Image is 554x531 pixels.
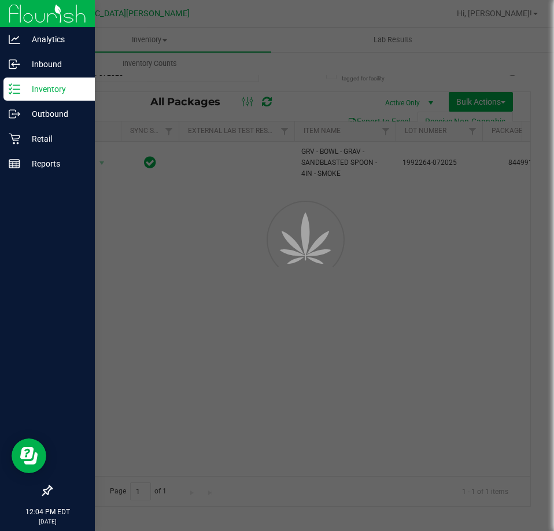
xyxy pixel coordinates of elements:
[9,133,20,145] inline-svg: Retail
[20,32,90,46] p: Analytics
[20,57,90,71] p: Inbound
[12,438,46,473] iframe: Resource center
[20,107,90,121] p: Outbound
[9,83,20,95] inline-svg: Inventory
[9,108,20,120] inline-svg: Outbound
[9,58,20,70] inline-svg: Inbound
[9,34,20,45] inline-svg: Analytics
[5,517,90,526] p: [DATE]
[20,132,90,146] p: Retail
[9,158,20,169] inline-svg: Reports
[20,82,90,96] p: Inventory
[5,507,90,517] p: 12:04 PM EDT
[20,157,90,171] p: Reports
